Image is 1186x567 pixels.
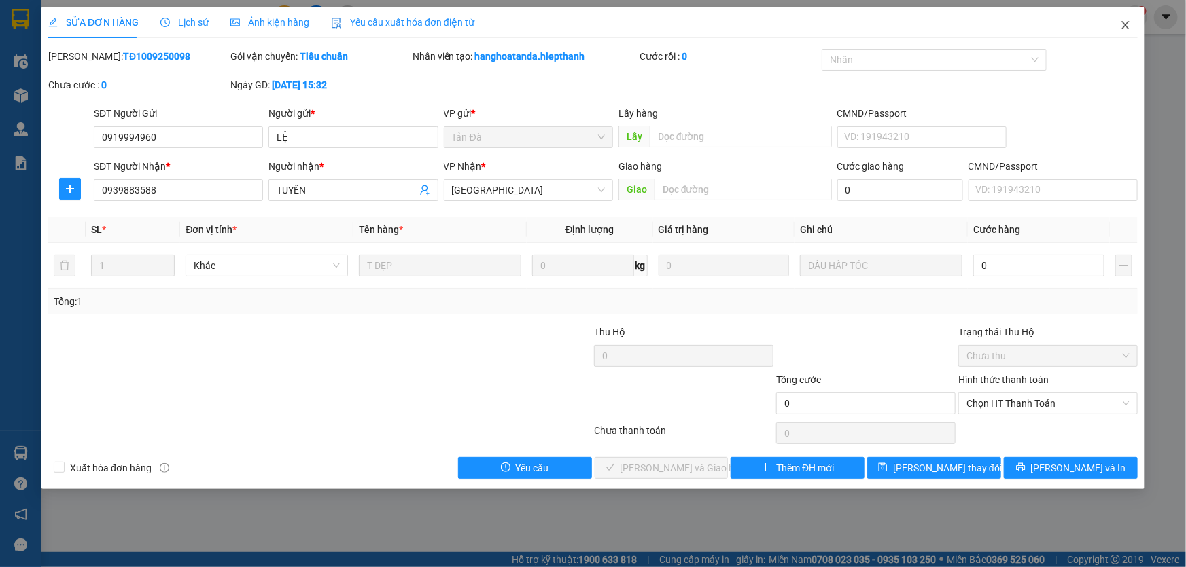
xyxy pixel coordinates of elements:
span: Thu Hộ [594,327,625,337]
span: Cước hàng [973,224,1020,235]
span: clock-circle [160,18,170,27]
div: Người nhận [268,159,438,174]
span: kg [634,255,648,276]
label: Cước giao hàng [837,161,905,172]
span: Tổng cước [776,374,821,385]
b: hanghoatanda.hiepthanh [475,51,585,62]
span: Khác [194,255,340,276]
input: Dọc đường [650,126,832,147]
span: Tản Đà [452,127,605,147]
span: Giao hàng [618,161,662,172]
div: Chưa cước : [48,77,228,92]
div: SĐT Người Gửi [94,106,263,121]
span: Tân Châu [452,180,605,200]
span: Chưa thu [966,346,1130,366]
span: Định lượng [565,224,614,235]
span: Ảnh kiện hàng [230,17,309,28]
span: info-circle [160,463,169,473]
input: VD: Bàn, Ghế [359,255,521,276]
span: Đơn vị tính [186,224,237,235]
span: Lấy hàng [618,108,658,119]
b: Tiêu chuẩn [300,51,348,62]
span: [PERSON_NAME] thay đổi [893,460,1002,475]
span: edit [48,18,58,27]
span: save [878,462,888,473]
span: Lịch sử [160,17,209,28]
button: check[PERSON_NAME] và Giao hàng [595,457,729,479]
button: save[PERSON_NAME] thay đổi [867,457,1001,479]
div: [PERSON_NAME]: [48,49,228,64]
span: Chọn HT Thanh Toán [966,393,1130,414]
span: [PERSON_NAME] và In [1031,460,1126,475]
button: plusThêm ĐH mới [731,457,865,479]
input: Ghi Chú [800,255,962,276]
div: Cước rồi : [640,49,819,64]
span: plus [761,462,771,473]
span: Thêm ĐH mới [776,460,834,475]
div: Chưa thanh toán [593,423,775,447]
button: printer[PERSON_NAME] và In [1004,457,1138,479]
span: close [1120,20,1131,31]
input: 0 [659,255,790,276]
div: Người gửi [268,106,438,121]
span: Xuất hóa đơn hàng [65,460,157,475]
div: CMND/Passport [969,159,1138,174]
input: Cước giao hàng [837,179,963,201]
b: TĐ1009250098 [123,51,190,62]
input: Dọc đường [655,179,832,200]
span: Tên hàng [359,224,403,235]
span: user-add [419,185,430,196]
div: Nhân viên tạo: [413,49,638,64]
span: Yêu cầu xuất hóa đơn điện tử [331,17,474,28]
span: SL [91,224,102,235]
span: Giá trị hàng [659,224,709,235]
th: Ghi chú [795,217,968,243]
img: icon [331,18,342,29]
label: Hình thức thanh toán [958,374,1049,385]
div: Trạng thái Thu Hộ [958,325,1138,340]
span: Yêu cầu [516,460,549,475]
div: CMND/Passport [837,106,1007,121]
button: exclamation-circleYêu cầu [458,457,592,479]
b: 0 [682,51,687,62]
div: SĐT Người Nhận [94,159,263,174]
b: 0 [101,79,107,90]
button: plus [1115,255,1132,276]
button: Close [1106,7,1145,45]
div: Ngày GD: [230,77,410,92]
span: SỬA ĐƠN HÀNG [48,17,139,28]
b: [DATE] 15:32 [272,79,327,90]
button: plus [59,178,81,200]
span: printer [1016,462,1026,473]
div: Gói vận chuyển: [230,49,410,64]
span: Lấy [618,126,650,147]
button: delete [54,255,75,276]
span: picture [230,18,240,27]
span: exclamation-circle [501,462,510,473]
div: VP gửi [444,106,613,121]
span: plus [60,183,80,194]
span: VP Nhận [444,161,482,172]
div: Tổng: 1 [54,294,458,309]
span: Giao [618,179,655,200]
